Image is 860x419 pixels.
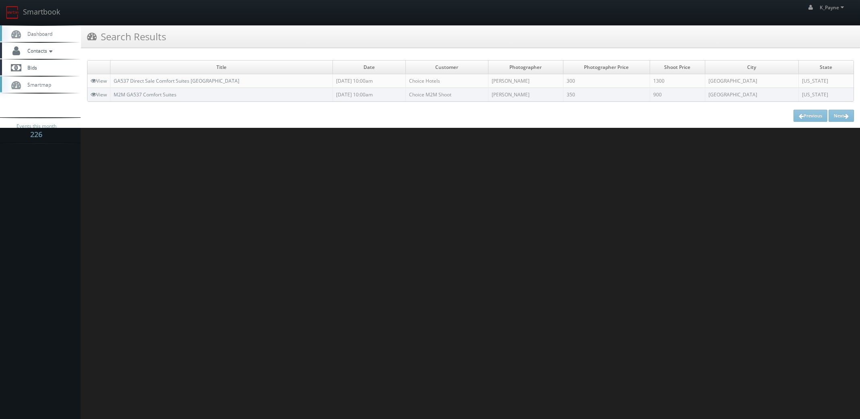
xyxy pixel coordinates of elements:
a: GA537 Direct Sale Comfort Suites [GEOGRAPHIC_DATA] [114,77,239,84]
td: [DATE] 10:00am [332,74,405,88]
td: 300 [563,74,650,88]
a: M2M GA537 Comfort Suites [114,91,177,98]
td: Shoot Price [650,60,705,74]
td: State [798,60,854,74]
td: Choice Hotels [406,74,488,88]
h3: Search Results [87,29,166,44]
td: [DATE] 10:00am [332,88,405,102]
td: 1300 [650,74,705,88]
td: [US_STATE] [798,88,854,102]
span: K_Payne [820,4,846,11]
td: Customer [406,60,488,74]
span: Smartmap [23,81,51,88]
td: Title [110,60,333,74]
td: [GEOGRAPHIC_DATA] [705,74,799,88]
td: City [705,60,799,74]
td: 900 [650,88,705,102]
td: Date [332,60,405,74]
td: Photographer Price [563,60,650,74]
a: View [91,91,107,98]
td: [US_STATE] [798,74,854,88]
span: Events this month [17,122,56,130]
td: [GEOGRAPHIC_DATA] [705,88,799,102]
strong: 226 [30,129,42,139]
img: smartbook-logo.png [6,6,19,19]
span: Contacts [23,47,54,54]
td: [PERSON_NAME] [488,88,563,102]
span: Bids [23,64,37,71]
span: Dashboard [23,30,52,37]
td: [PERSON_NAME] [488,74,563,88]
a: View [91,77,107,84]
td: Choice M2M Shoot [406,88,488,102]
td: Photographer [488,60,563,74]
td: 350 [563,88,650,102]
